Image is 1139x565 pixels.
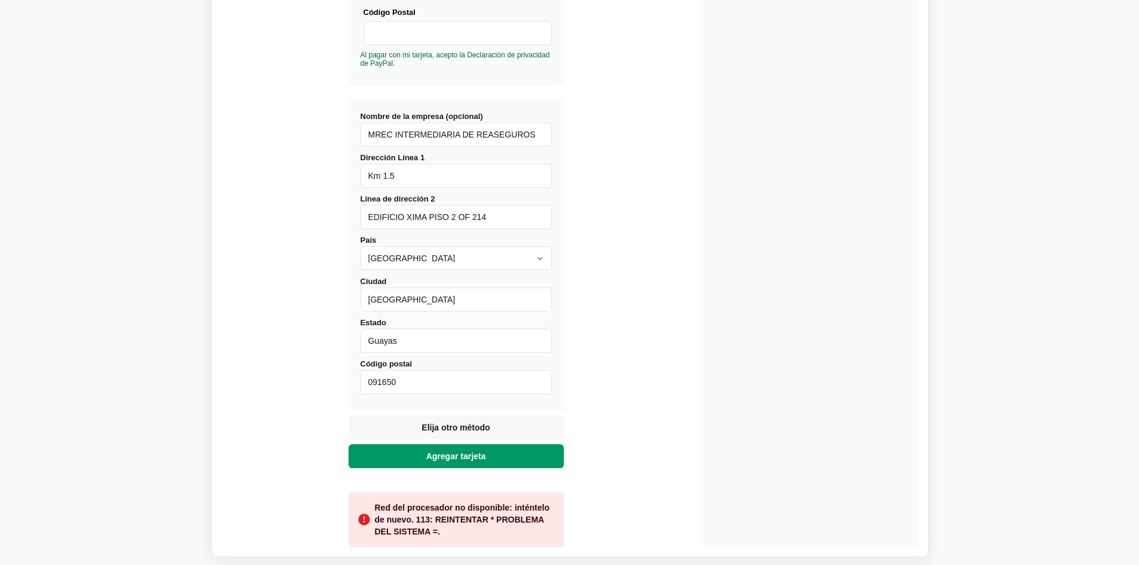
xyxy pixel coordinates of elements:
font: Red del procesador no disponible: inténtelo de nuevo. 113: REINTENTAR * PROBLEMA DEL SISTEMA =. [375,503,549,536]
input: Estado [361,329,552,353]
font: País [361,236,377,245]
font: Estado [361,318,386,327]
font: Agregar tarjeta [426,451,486,461]
button: Agregar tarjeta [349,444,564,468]
a: Al pagar con mi tarjeta, acepto la Declaración de privacidad de PayPal. [361,51,550,68]
input: Línea de dirección 2 [361,205,552,229]
font: Nombre de la empresa (opcional) [361,112,483,121]
button: Elija otro método [349,416,564,439]
input: Ciudad [361,288,552,311]
iframe: Marco de tarjeta de crédito seguro - Código postal [369,22,546,44]
font: Código Postal [364,8,416,17]
font: Elija otro método [422,423,490,432]
font: Dirección Línea 1 [361,153,425,162]
font: Ciudad [361,277,387,286]
input: Código postal [361,370,552,394]
input: Nombre de la empresa (opcional) [361,123,552,146]
font: Línea de dirección 2 [361,194,435,203]
select: País [361,246,552,270]
font: Código postal [361,359,413,368]
input: Dirección Línea 1 [361,164,552,188]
